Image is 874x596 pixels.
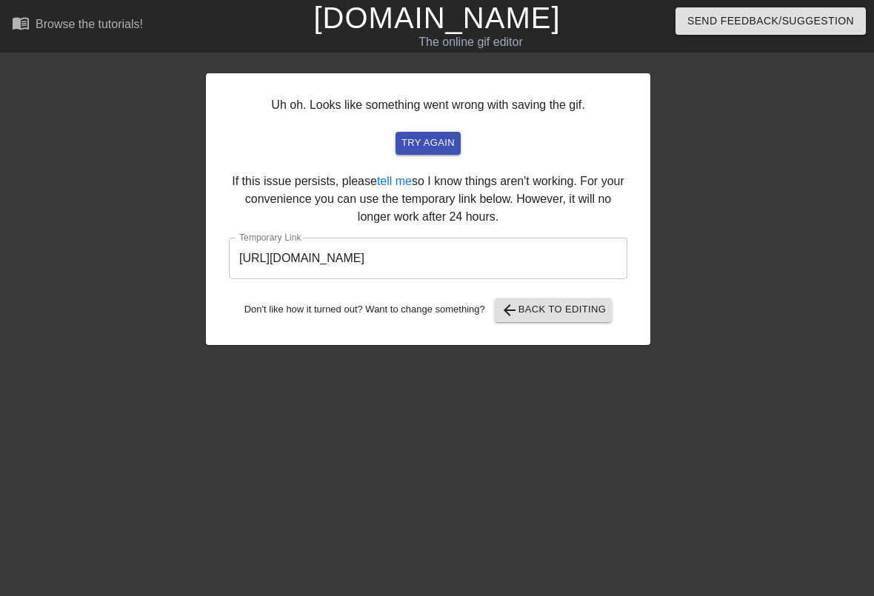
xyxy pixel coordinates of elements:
[675,7,866,35] button: Send Feedback/Suggestion
[36,18,143,30] div: Browse the tutorials!
[501,301,607,319] span: Back to Editing
[313,1,560,34] a: [DOMAIN_NAME]
[495,298,613,322] button: Back to Editing
[687,12,854,30] span: Send Feedback/Suggestion
[229,238,627,279] input: bare
[298,33,642,51] div: The online gif editor
[377,175,412,187] a: tell me
[501,301,518,319] span: arrow_back
[401,135,455,152] span: try again
[12,14,30,32] span: menu_book
[206,73,650,345] div: Uh oh. Looks like something went wrong with saving the gif. If this issue persists, please so I k...
[396,132,461,155] button: try again
[229,298,627,322] div: Don't like how it turned out? Want to change something?
[12,14,143,37] a: Browse the tutorials!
